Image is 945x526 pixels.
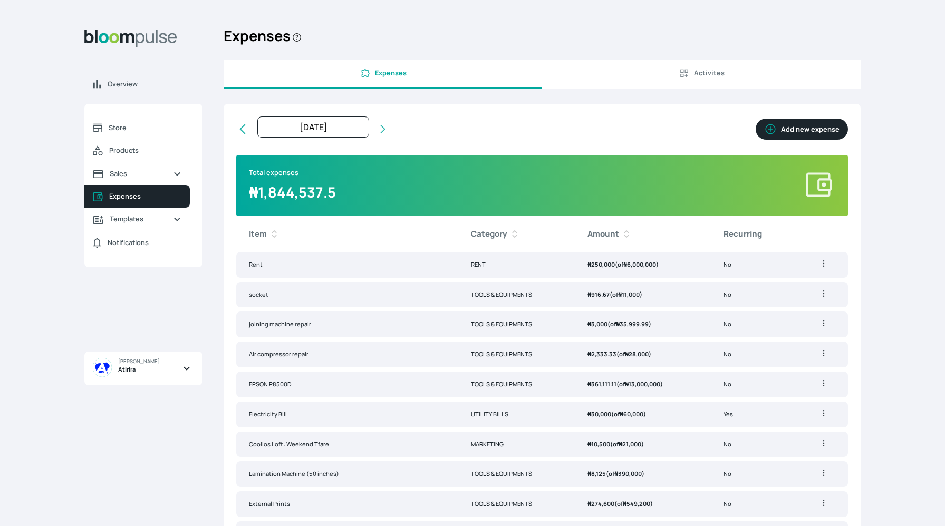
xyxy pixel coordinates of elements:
[587,380,616,388] span: 361,111.11
[616,320,620,328] span: ₦
[623,500,626,508] span: ₦
[625,350,629,358] span: ₦
[84,185,190,208] a: Expenses
[587,440,591,448] span: ₦
[375,68,407,78] span: Expenses
[458,402,575,427] td: UTILITY BILLS
[587,320,607,328] span: 3,000
[236,342,458,367] td: Air compressor repair
[575,491,711,517] td: (of )
[458,491,575,517] td: TOOLS & EQUIPMENTS
[587,320,591,328] span: ₦
[618,290,622,298] span: ₦
[84,30,177,47] img: Bloom Logo
[587,470,591,478] span: ₦
[694,68,725,78] span: Activites
[620,410,643,418] span: 60,000
[458,342,575,367] td: TOOLS & EQUIPMENTS
[711,461,800,487] td: No
[587,380,591,388] span: ₦
[109,191,181,201] span: Expenses
[236,491,458,517] td: External Prints
[587,440,610,448] span: 10,500
[625,380,660,388] span: 13,000,000
[458,311,575,337] td: TOOLS & EQUIPMENTS
[84,21,202,513] aside: Sidebar
[236,252,458,278] td: Rent
[249,182,336,202] span: 1,844,537.5
[625,380,629,388] span: ₦
[236,311,458,337] td: joining machine repair
[618,290,640,298] span: 11,000
[587,410,591,418] span: ₦
[108,238,149,248] span: Notifications
[84,116,190,139] a: Store
[587,290,591,298] span: ₦
[118,358,160,365] span: [PERSON_NAME]
[711,432,800,457] td: No
[118,365,136,374] span: Atirira
[587,500,591,508] span: ₦
[623,500,650,508] span: 549,200
[614,470,642,478] span: 390,000
[458,432,575,457] td: MARKETING
[84,162,190,185] a: Sales
[711,311,800,337] td: No
[110,214,165,224] span: Templates
[458,252,575,278] td: RENT
[109,123,181,133] span: Store
[84,231,190,255] a: Notifications
[575,432,711,457] td: (of )
[587,410,611,418] span: 30,000
[587,260,615,268] span: 250,000
[458,372,575,397] td: TOOLS & EQUIPMENTS
[84,73,202,95] a: Overview
[575,342,711,367] td: (of )
[711,402,800,427] td: Yes
[619,440,622,448] span: ₦
[236,432,458,457] td: Coolios Loft: Weekend Tfare
[84,139,190,162] a: Products
[587,470,606,478] span: 8,125
[236,461,458,487] td: Lamination Machine (50 inches)
[619,440,641,448] span: 21,000
[587,290,610,298] span: 916.67
[458,282,575,308] td: TOOLS & EQUIPMENTS
[587,228,619,240] b: Amount
[711,372,800,397] td: No
[458,461,575,487] td: TOOLS & EQUIPMENTS
[711,252,800,278] td: No
[587,350,591,358] span: ₦
[236,402,458,427] td: Electricity Bill
[575,282,711,308] td: (of )
[623,260,627,268] span: ₦
[575,372,711,397] td: (of )
[108,79,194,89] span: Overview
[236,282,458,308] td: socket
[249,182,258,202] span: ₦
[587,500,614,508] span: 274,600
[84,208,190,230] a: Templates
[471,228,507,240] b: Category
[224,21,861,60] h2: Expenses
[575,461,711,487] td: (of )
[711,342,800,367] td: No
[587,350,616,358] span: 2,333.33
[711,282,800,308] td: No
[623,260,656,268] span: 6,000,000
[575,311,711,337] td: (of )
[249,228,267,240] b: Item
[625,350,649,358] span: 28,000
[616,320,649,328] span: 35,999.99
[575,252,711,278] td: (of )
[620,410,623,418] span: ₦
[110,169,165,179] span: Sales
[249,168,336,178] p: Total expenses
[756,119,848,140] button: Add new expense
[711,491,800,517] td: No
[587,260,591,268] span: ₦
[109,145,181,155] span: Products
[575,402,711,427] td: (of )
[614,470,618,478] span: ₦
